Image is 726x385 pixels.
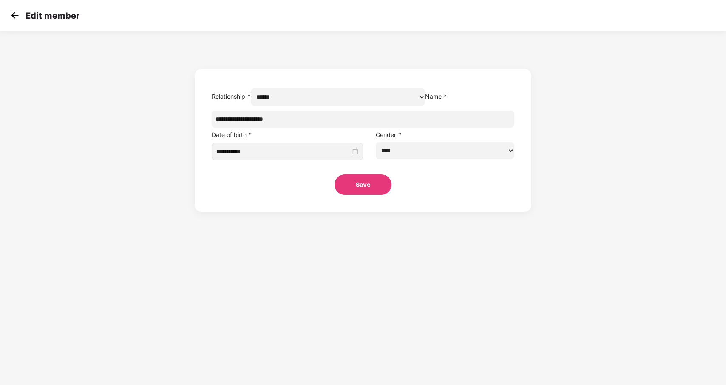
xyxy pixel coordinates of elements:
[26,11,79,21] p: Edit member
[376,131,402,138] label: Gender *
[9,9,21,22] img: svg+xml;base64,PHN2ZyB4bWxucz0iaHR0cDovL3d3dy53My5vcmcvMjAwMC9zdmciIHdpZHRoPSIzMCIgaGVpZ2h0PSIzMC...
[335,174,391,195] button: Save
[212,93,251,100] label: Relationship *
[212,131,252,138] label: Date of birth *
[425,93,447,100] label: Name *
